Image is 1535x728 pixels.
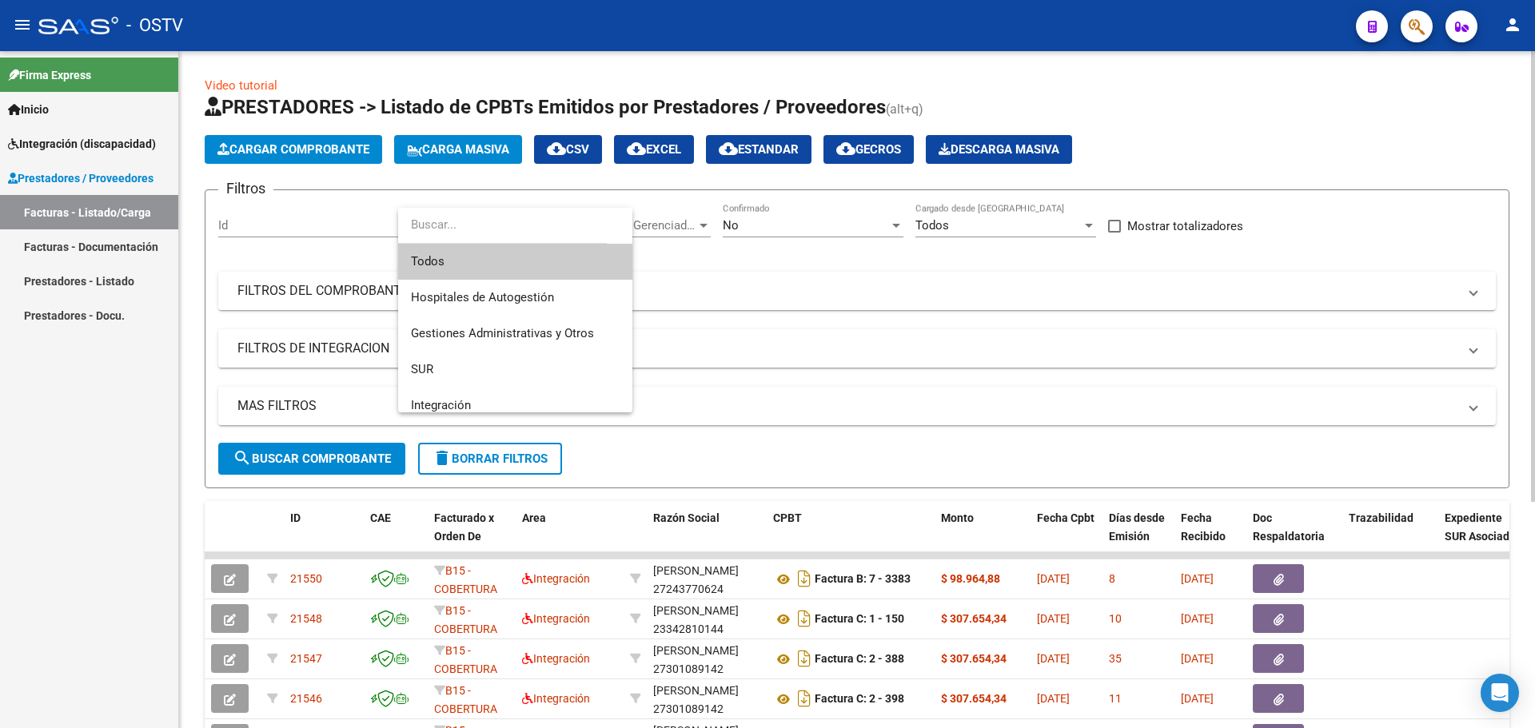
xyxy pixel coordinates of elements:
[1481,674,1519,712] div: Open Intercom Messenger
[411,326,594,340] span: Gestiones Administrativas y Otros
[411,362,433,376] span: SUR
[411,398,471,412] span: Integración
[411,244,620,280] span: Todos
[398,207,607,243] input: dropdown search
[411,290,554,304] span: Hospitales de Autogestión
